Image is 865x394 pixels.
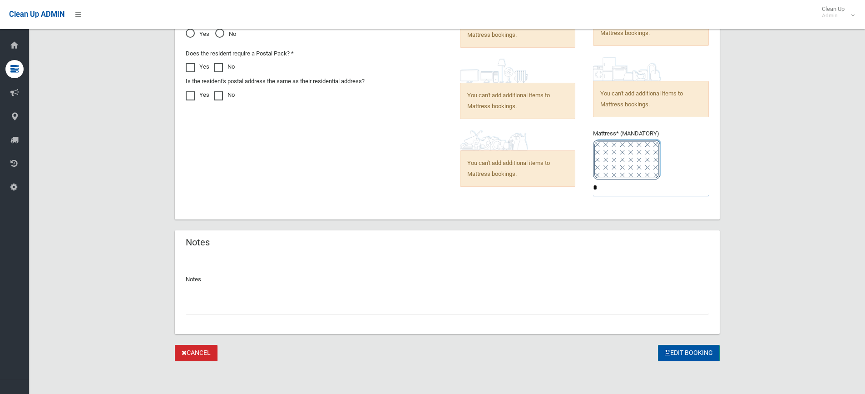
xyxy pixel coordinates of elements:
span: Clean Up ADMIN [9,10,64,19]
label: Yes [186,61,209,72]
span: Mattress* (MANDATORY) [593,130,709,180]
label: Yes [186,90,209,100]
img: e7408bece873d2c1783593a074e5cb2f.png [593,139,661,180]
img: 36c1b0289cb1767239cdd3de9e694f19.png [593,57,661,81]
span: You can't add additional items to Mattress bookings. [460,11,576,48]
label: Is the resident's postal address the same as their residential address? [186,76,365,87]
img: b13cc3517677393f34c0a387616ef184.png [460,130,528,150]
small: Admin [822,12,845,19]
label: No [214,90,235,100]
span: You can't add additional items to Mattress bookings. [460,83,576,119]
span: Clean Up [817,5,854,19]
span: Yes [186,29,209,40]
label: No [214,61,235,72]
span: No [215,29,236,40]
label: Does the resident require a Postal Pack? * [186,48,294,59]
img: 394712a680b73dbc3d2a6a3a7ffe5a07.png [460,59,528,83]
button: Edit Booking [658,345,720,362]
p: Notes [186,274,709,285]
span: You can't add additional items to Mattress bookings. [460,150,576,187]
span: You can't add additional items to Mattress bookings. [593,81,709,117]
a: Cancel [175,345,217,362]
header: Notes [175,234,221,251]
